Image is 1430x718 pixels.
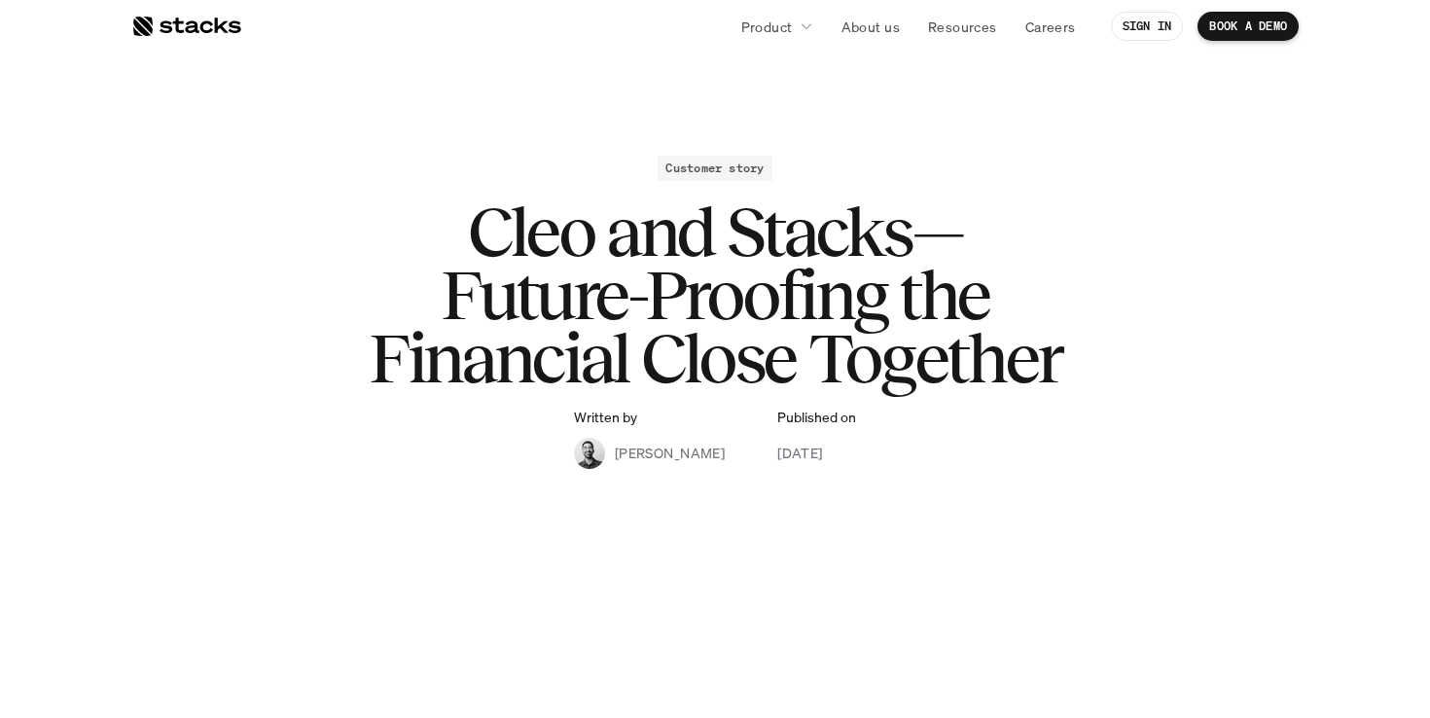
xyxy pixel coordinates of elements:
p: Written by [574,410,637,426]
a: Resources [916,9,1009,44]
p: About us [841,17,900,37]
p: [PERSON_NAME] [615,443,725,463]
a: Careers [1014,9,1088,44]
p: Careers [1025,17,1076,37]
a: About us [830,9,912,44]
a: SIGN IN [1111,12,1184,41]
p: Product [741,17,793,37]
p: BOOK A DEMO [1209,19,1287,33]
a: BOOK A DEMO [1198,12,1299,41]
h2: Customer story [665,162,764,175]
p: Resources [928,17,997,37]
h1: Cleo and Stacks—Future-Proofing the Financial Close Together [326,200,1104,389]
p: Published on [777,410,856,426]
p: [DATE] [777,443,823,463]
p: SIGN IN [1123,19,1172,33]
